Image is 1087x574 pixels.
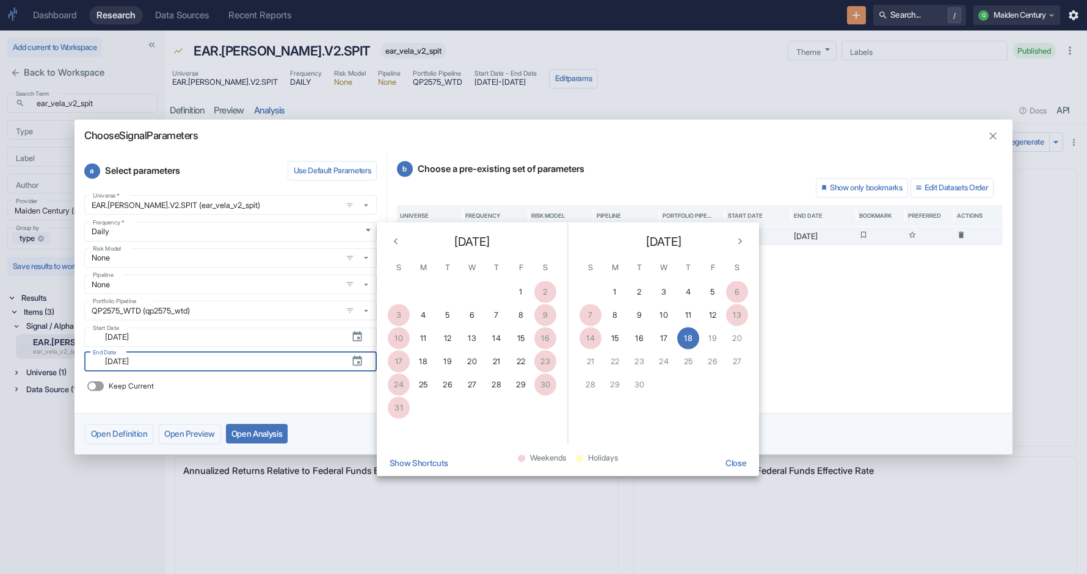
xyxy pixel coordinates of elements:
[412,256,434,280] span: Monday
[534,256,556,280] span: Saturday
[85,424,153,445] button: Open Definition
[84,195,377,215] span: EAR.VELA.V2.SPIT (ear_vela_v2_spit)
[702,304,724,326] button: 12
[677,328,699,350] button: 18
[437,256,459,280] span: Tuesday
[791,227,856,245] div: 2025-09-18
[731,232,749,251] button: Next month
[93,271,114,279] label: Pipeline
[343,198,357,213] button: open filters
[510,256,532,280] span: Friday
[646,232,682,250] span: [DATE]
[93,245,122,253] label: Risk Model
[93,297,136,306] label: Portfolio Pipeline
[109,381,154,392] span: Keep Current
[663,212,712,219] div: Portfolio Pipeline
[397,161,413,177] span: b
[677,304,699,326] button: 11
[437,374,459,396] button: 26
[653,281,675,303] button: 3
[702,256,724,280] span: Friday
[702,281,724,303] button: 5
[461,351,483,373] button: 20
[510,351,532,373] button: 22
[412,304,434,326] button: 4
[823,211,832,220] button: Sort
[622,211,631,220] button: Sort
[677,256,699,280] span: Thursday
[911,178,994,198] button: Edit Datasets Order
[461,304,483,326] button: 6
[437,328,459,350] button: 12
[604,304,626,326] button: 8
[84,161,288,181] p: Select parameters
[485,328,507,350] button: 14
[387,232,405,251] button: Previous month
[93,218,124,227] label: Frequency
[461,328,483,350] button: 13
[565,211,575,220] button: Sort
[288,161,377,181] button: Use Default Parameters
[485,256,507,280] span: Thursday
[728,212,763,219] div: Start Date
[98,354,341,368] input: yyyy-mm-dd
[412,374,434,396] button: 25
[84,163,100,179] span: a
[93,324,119,332] label: Start Date
[412,328,434,350] button: 11
[461,256,483,280] span: Wednesday
[485,351,507,373] button: 21
[159,424,221,445] button: Open Preview
[794,212,823,219] div: End Date
[957,212,983,219] div: Actions
[628,256,650,280] span: Tuesday
[397,161,1003,177] p: Choose a pre-existing set of parameters
[628,328,650,350] button: 16
[226,424,288,443] button: Open Analysis
[510,328,532,350] button: 15
[763,211,773,220] button: Sort
[510,281,532,303] button: 1
[628,281,650,303] button: 2
[816,178,908,198] button: Show only bookmarks
[653,304,675,326] button: 10
[510,374,532,396] button: 29
[530,454,566,462] span: Weekends
[93,348,116,357] label: End Date
[604,328,626,350] button: 15
[429,211,438,220] button: Sort
[653,328,675,350] button: 17
[721,450,752,476] button: Close
[343,303,357,318] button: open filters
[465,212,500,219] div: Frequency
[580,256,602,280] span: Sunday
[343,251,357,265] button: open filters
[597,212,621,219] div: Pipeline
[485,374,507,396] button: 28
[531,212,565,219] div: Risk Model
[628,304,650,326] button: 9
[84,222,377,242] div: Daily
[653,256,675,280] span: Wednesday
[510,304,532,326] button: 8
[437,304,459,326] button: 5
[501,211,510,220] button: Sort
[412,351,434,373] button: 18
[437,351,459,373] button: 19
[677,281,699,303] button: 4
[454,232,490,250] span: [DATE]
[388,256,410,280] span: Sunday
[84,301,377,320] span: QP2575_WTD (qp2575_wtd)
[343,277,357,292] button: open filters
[908,212,941,219] div: Preferred
[384,450,453,476] button: Show Shortcuts
[604,256,626,280] span: Monday
[713,211,722,220] button: Sort
[604,281,626,303] button: 1
[461,374,483,396] button: 27
[485,304,507,326] button: 7
[400,212,429,219] div: Universe
[859,212,892,219] div: Bookmark
[93,192,120,200] label: Universe
[98,330,341,344] input: yyyy-mm-dd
